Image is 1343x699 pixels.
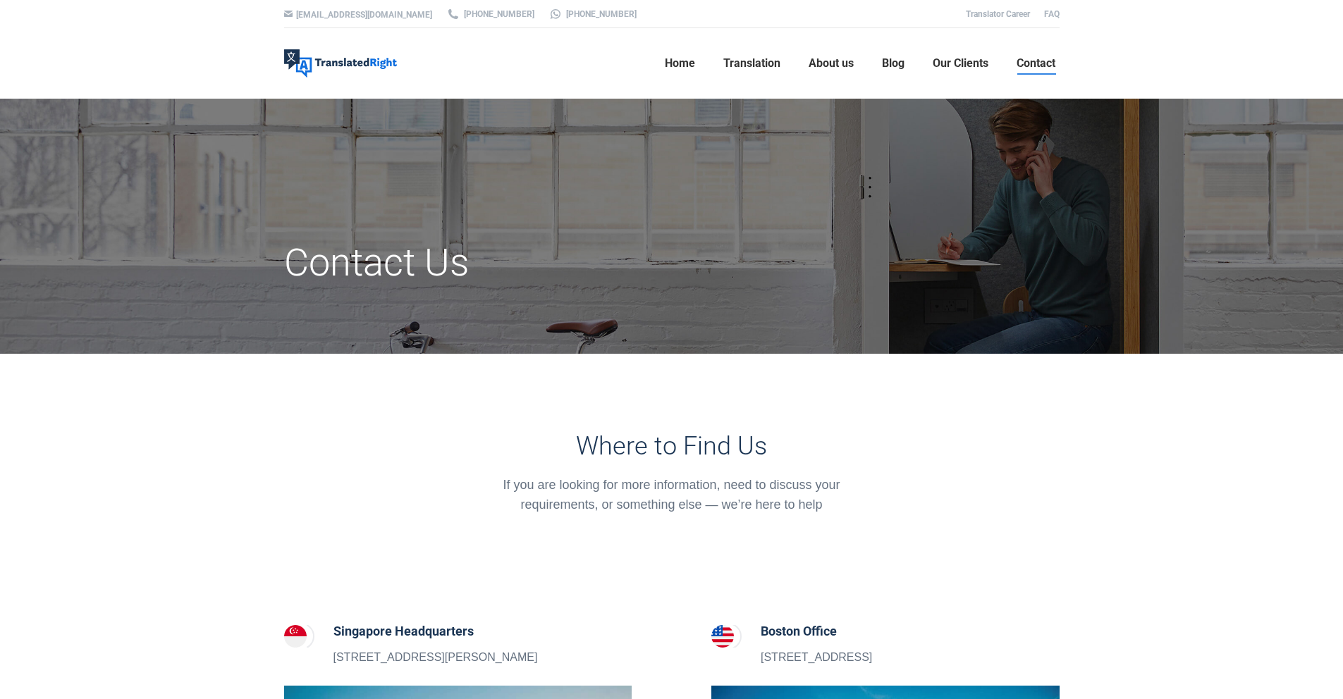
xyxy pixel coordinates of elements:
h5: Singapore Headquarters [333,621,538,641]
img: Boston Office [711,625,734,648]
a: Contact [1012,41,1060,86]
h3: Where to Find Us [483,431,860,461]
a: Our Clients [928,41,993,86]
a: Translation [719,41,785,86]
span: Contact [1017,56,1055,70]
h1: Contact Us [284,240,794,286]
span: Translation [723,56,780,70]
img: Singapore Headquarters [284,625,307,648]
a: Blog [878,41,909,86]
a: About us [804,41,858,86]
a: Translator Career [966,9,1030,19]
span: About us [809,56,854,70]
p: [STREET_ADDRESS][PERSON_NAME] [333,648,538,667]
a: FAQ [1044,9,1060,19]
a: [PHONE_NUMBER] [548,8,637,20]
span: Home [665,56,695,70]
h5: Boston Office [761,621,872,641]
p: [STREET_ADDRESS] [761,648,872,667]
span: Blog [882,56,904,70]
a: [EMAIL_ADDRESS][DOMAIN_NAME] [296,10,432,20]
img: Translated Right [284,49,397,78]
a: Home [661,41,699,86]
div: If you are looking for more information, need to discuss your requirements, or something else — w... [483,475,860,514]
a: [PHONE_NUMBER] [446,8,534,20]
span: Our Clients [933,56,988,70]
